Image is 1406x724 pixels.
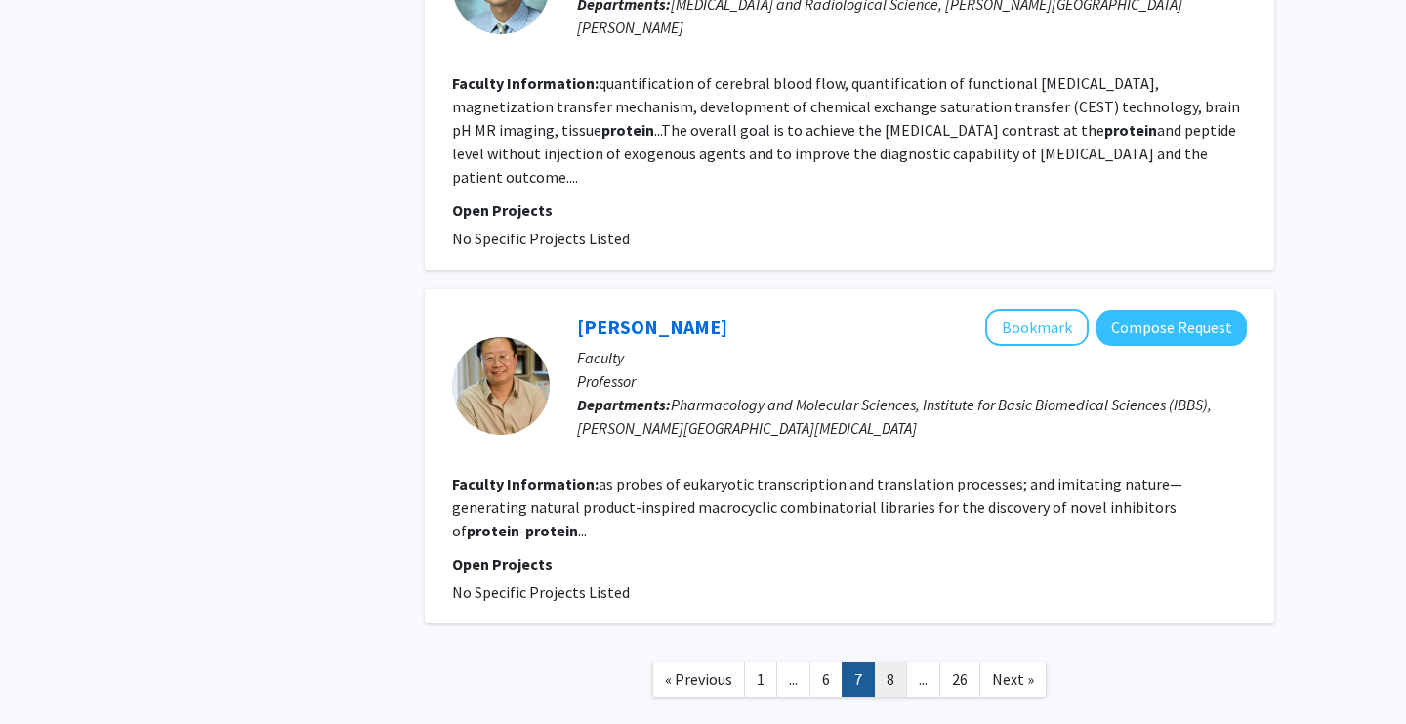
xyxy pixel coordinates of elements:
[452,552,1247,575] p: Open Projects
[452,198,1247,222] p: Open Projects
[652,662,745,697] a: Previous
[919,669,928,689] span: ...
[874,662,907,697] a: 8
[939,662,980,697] a: 26
[452,582,630,602] span: No Specific Projects Listed
[744,662,777,697] a: 1
[452,73,599,93] b: Faculty Information:
[467,521,519,540] b: protein
[1104,120,1157,140] b: protein
[601,120,654,140] b: protein
[979,662,1047,697] a: Next
[525,521,578,540] b: protein
[577,346,1247,369] p: Faculty
[577,315,727,339] a: [PERSON_NAME]
[809,662,843,697] a: 6
[577,369,1247,393] p: Professor
[985,309,1089,346] button: Add Jun Liu to Bookmarks
[452,474,1182,540] fg-read-more: as probes of eukaryotic transcription and translation processes; and imitating nature—generating ...
[452,474,599,493] b: Faculty Information:
[577,395,671,414] b: Departments:
[789,669,798,689] span: ...
[665,669,732,689] span: « Previous
[452,229,630,248] span: No Specific Projects Listed
[15,636,83,709] iframe: Chat
[992,669,1034,689] span: Next »
[577,395,1212,438] span: Pharmacology and Molecular Sciences, Institute for Basic Biomedical Sciences (IBBS), [PERSON_NAME...
[425,643,1274,722] nav: Page navigation
[842,662,875,697] a: 7
[452,73,1240,187] fg-read-more: quantification of cerebral blood flow, quantification of functional [MEDICAL_DATA], magnetization...
[1096,310,1247,346] button: Compose Request to Jun Liu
